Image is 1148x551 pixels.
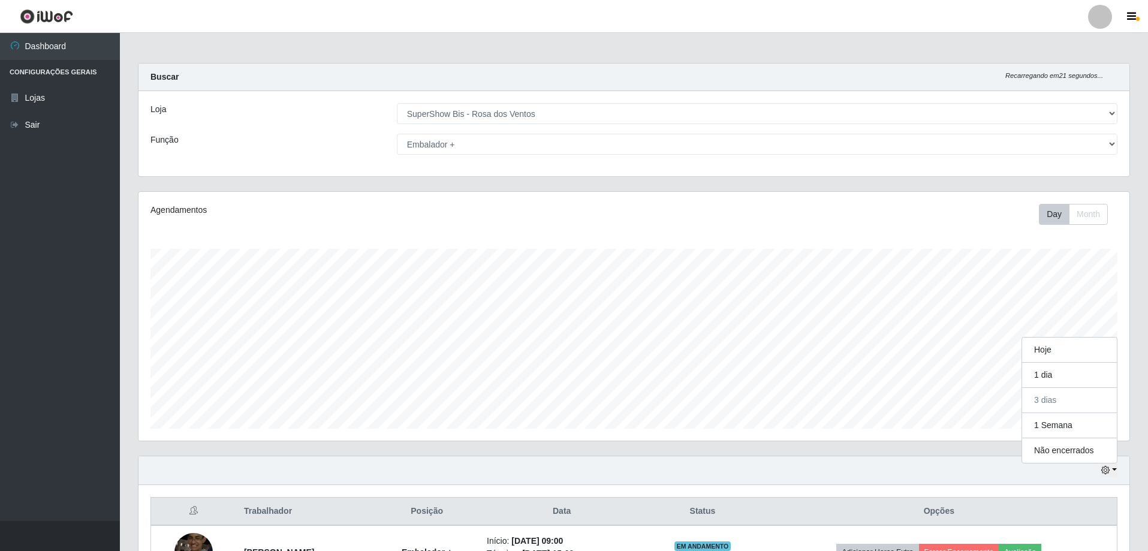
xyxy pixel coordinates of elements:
button: Não encerrados [1022,438,1117,463]
label: Função [150,134,179,146]
th: Data [480,498,644,526]
button: Hoje [1022,338,1117,363]
img: CoreUI Logo [20,9,73,24]
th: Posição [374,498,480,526]
time: [DATE] 09:00 [511,536,563,546]
span: EM ANDAMENTO [674,541,731,551]
label: Loja [150,103,166,116]
button: 1 dia [1022,363,1117,388]
i: Recarregando em 21 segundos... [1005,72,1103,79]
button: Day [1039,204,1069,225]
div: Agendamentos [150,204,543,216]
button: 1 Semana [1022,413,1117,438]
button: 3 dias [1022,388,1117,413]
th: Status [644,498,761,526]
strong: Buscar [150,72,179,82]
th: Trabalhador [237,498,374,526]
button: Month [1069,204,1108,225]
th: Opções [761,498,1117,526]
div: Toolbar with button groups [1039,204,1117,225]
li: Início: [487,535,637,547]
div: First group [1039,204,1108,225]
